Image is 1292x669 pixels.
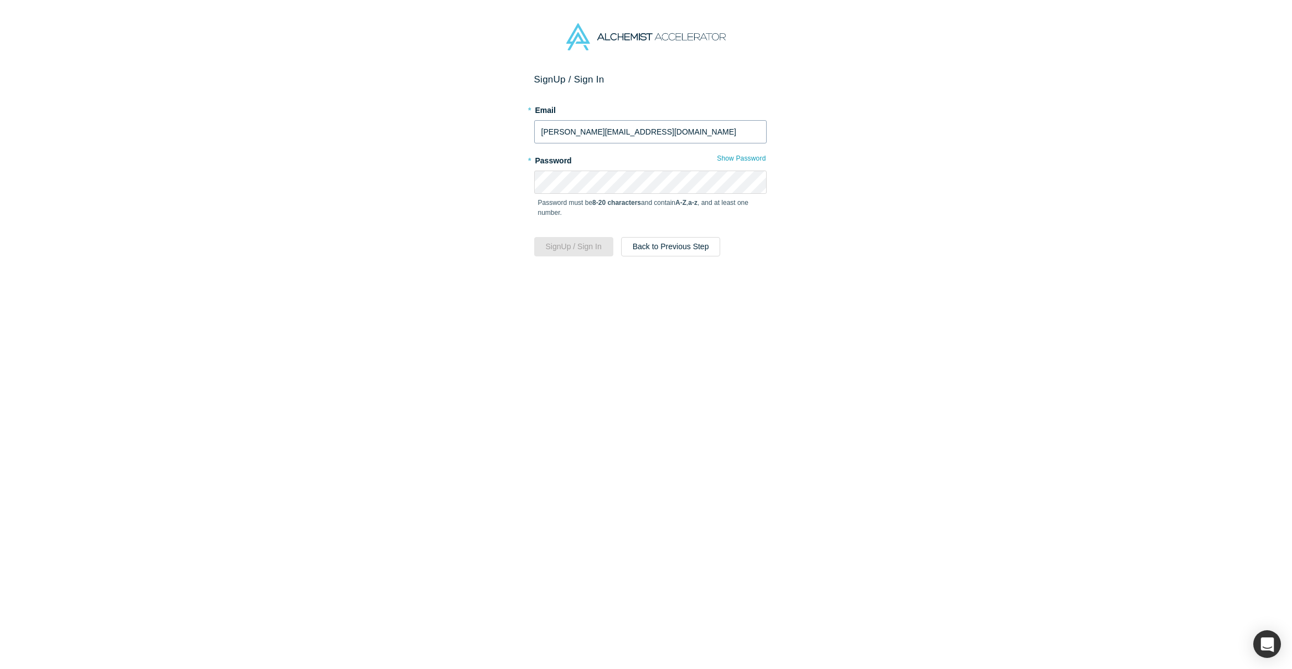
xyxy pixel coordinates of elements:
strong: 8-20 characters [592,199,641,207]
strong: A-Z [675,199,686,207]
img: Alchemist Accelerator Logo [566,23,726,50]
label: Password [534,151,767,167]
label: Email [534,101,767,116]
p: Password must be and contain , , and at least one number. [538,198,763,218]
button: Back to Previous Step [621,237,721,256]
button: Show Password [716,151,766,166]
strong: a-z [688,199,697,207]
button: SignUp / Sign In [534,237,613,256]
h2: Sign Up / Sign In [534,74,767,85]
